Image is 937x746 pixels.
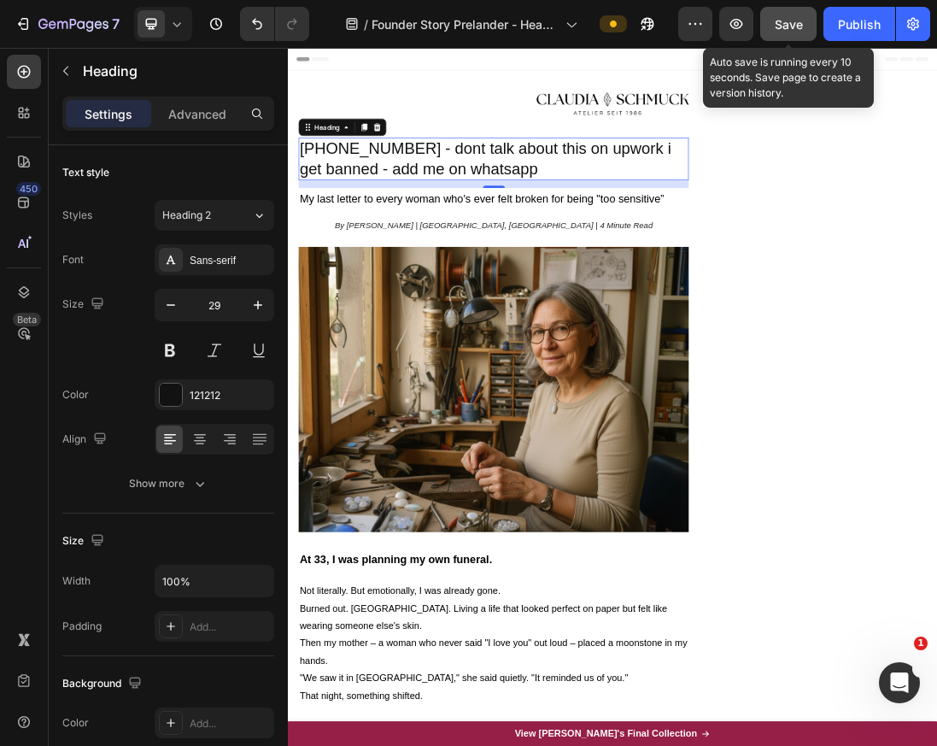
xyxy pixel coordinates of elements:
span: Heading 2 [162,208,211,223]
p: My last letter to every woman who's ever felt broken for being "too sensitive” [19,222,631,253]
button: 7 [7,7,127,41]
input: Auto [155,566,273,596]
p: 7 [112,14,120,34]
div: Styles [62,208,92,223]
div: Background [62,673,145,696]
button: Publish [823,7,895,41]
div: Color [62,715,89,731]
div: Add... [190,620,270,635]
span: / [364,15,368,33]
div: Size [62,293,108,316]
button: Save [760,7,817,41]
p: By [PERSON_NAME] | [GEOGRAPHIC_DATA], [GEOGRAPHIC_DATA] | 4 Minute Read [19,268,631,291]
div: Color [62,387,89,402]
div: Beta [13,313,41,326]
div: 121212 [190,388,270,403]
img: gempages_574378713941017811-a7a810e9-b76c-4255-bd98-1237d912d24c.png [384,62,641,114]
div: Show more [129,475,208,492]
div: Heading [38,117,85,132]
div: Add... [190,716,270,731]
button: Heading 2 [155,200,274,231]
div: 450 [16,182,41,196]
div: Align [62,428,110,451]
p: Advanced [168,105,226,123]
div: Width [62,573,91,589]
iframe: Intercom live chat [879,662,920,703]
div: Text style [62,165,109,180]
h2: Rich Text Editor. Editing area: main [17,141,633,209]
div: Publish [838,15,881,33]
p: Settings [85,105,132,123]
div: Sans-serif [190,253,270,268]
div: Size [62,530,108,553]
span: 1 [914,637,928,650]
p: [PHONE_NUMBER] - dont talk about this on upwork i get banned - add me on whatsapp [19,143,631,207]
p: Heading [83,61,267,81]
span: Save [775,17,803,32]
div: Padding [62,619,102,634]
div: Font [62,252,84,267]
iframe: Design area [288,48,937,746]
div: Undo/Redo [240,7,309,41]
button: Show more [62,468,274,499]
span: Founder Story Prelander - Headline #1 [372,15,559,33]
